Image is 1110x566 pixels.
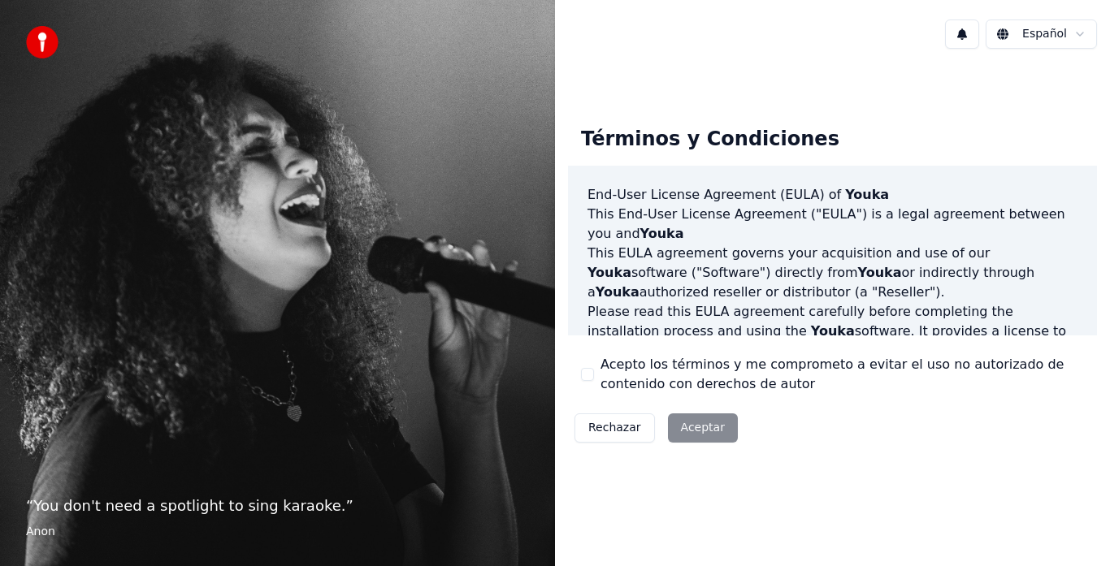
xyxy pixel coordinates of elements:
[588,302,1077,380] p: Please read this EULA agreement carefully before completing the installation process and using th...
[640,226,684,241] span: Youka
[596,284,640,300] span: Youka
[845,187,889,202] span: Youka
[588,265,631,280] span: Youka
[26,495,529,517] p: “ You don't need a spotlight to sing karaoke. ”
[811,323,855,339] span: Youka
[588,185,1077,205] h3: End-User License Agreement (EULA) of
[588,205,1077,244] p: This End-User License Agreement ("EULA") is a legal agreement between you and
[26,524,529,540] footer: Anon
[568,114,852,166] div: Términos y Condiciones
[575,413,655,443] button: Rechazar
[601,355,1084,394] label: Acepto los términos y me comprometo a evitar el uso no autorizado de contenido con derechos de autor
[858,265,902,280] span: Youka
[588,244,1077,302] p: This EULA agreement governs your acquisition and use of our software ("Software") directly from o...
[26,26,59,58] img: youka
